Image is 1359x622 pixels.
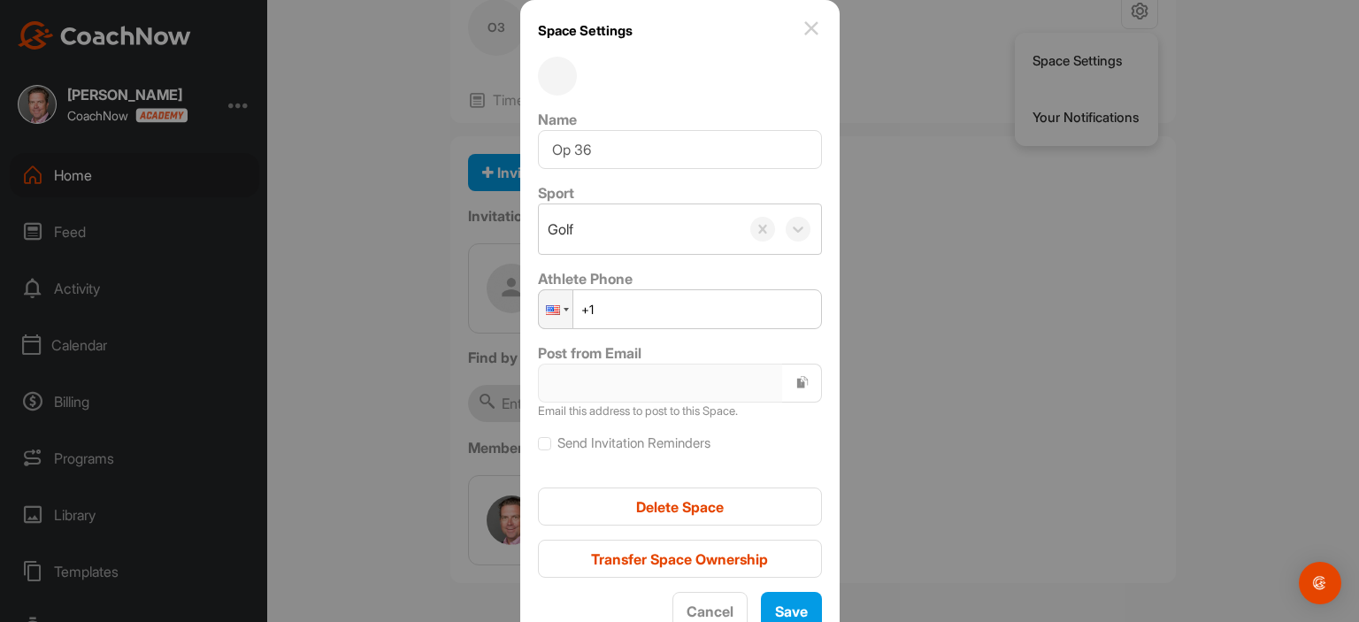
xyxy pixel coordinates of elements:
label: Sport [538,184,574,202]
span: Delete Space [636,498,724,516]
span: Save [775,603,808,620]
label: Post from Email [538,344,641,362]
div: Open Intercom Messenger [1299,562,1341,604]
button: Transfer Space Ownership [538,540,822,578]
div: United States: + 1 [539,290,572,328]
p: Email this address to post to this Space. [538,403,822,420]
div: Golf [548,219,573,240]
label: Name [538,111,577,128]
label: Athlete Phone [538,270,633,288]
span: Cancel [687,603,733,620]
img: close [801,18,822,39]
label: Send Invitation Reminders [557,434,710,454]
button: Delete Space [538,488,822,526]
input: 1 (702) 123-4567 [538,289,822,329]
span: Transfer Space Ownership [591,550,768,568]
h1: Space Settings [538,18,633,43]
